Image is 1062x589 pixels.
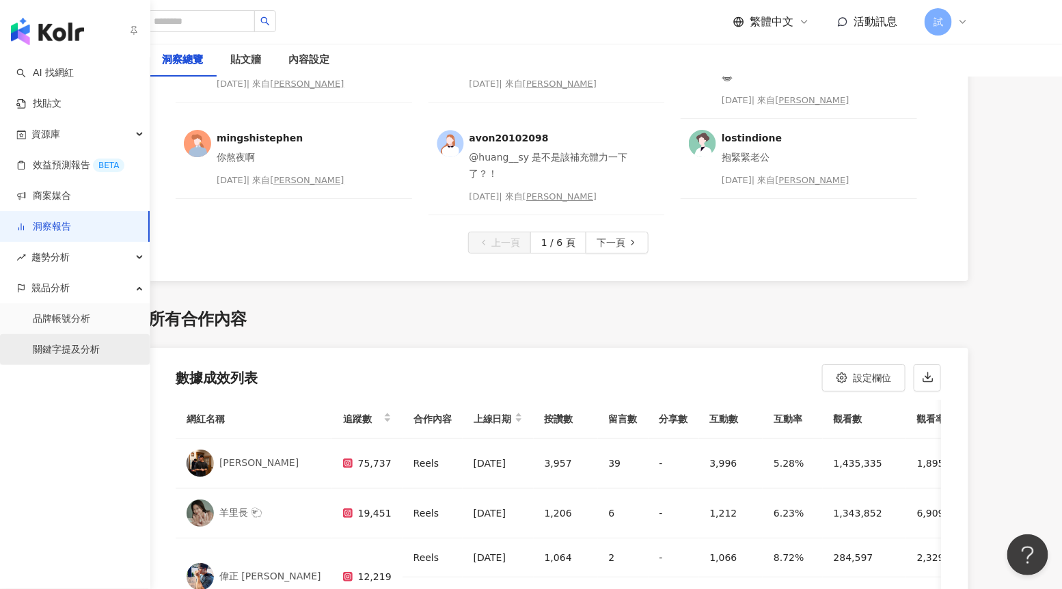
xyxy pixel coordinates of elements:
[219,456,299,470] div: [PERSON_NAME]
[11,18,84,45] img: logo
[609,549,638,566] div: 2
[609,455,638,471] div: 39
[428,119,665,215] div: avataravon20102098@huang__sy 是不是該補充體力一下了？！[DATE]| 來自[PERSON_NAME]
[343,411,381,427] span: 追蹤數
[776,174,849,187] div: [PERSON_NAME]
[750,14,793,29] span: 繁體中文
[823,400,906,439] th: 觀看數
[776,94,849,107] div: [PERSON_NAME]
[16,97,62,111] a: 找貼文
[649,400,699,439] th: 分享數
[681,119,917,215] div: avatarlostindione抱緊緊老公[DATE]| 來自[PERSON_NAME]
[16,253,26,262] span: rise
[16,189,71,203] a: 商案媒合
[403,400,463,439] th: 合作內容
[219,506,262,520] div: 羊里長 🐑
[523,77,597,91] div: [PERSON_NAME]
[260,16,270,26] span: search
[176,119,412,215] div: avatarmingshistephen你熬夜啊[DATE]| 來自[PERSON_NAME]
[545,505,587,521] div: 1,206
[834,455,895,471] div: 1,435,335
[722,149,887,165] div: 抱緊緊老公
[184,130,211,157] img: avatar
[474,549,523,566] div: [DATE]
[474,455,523,471] div: [DATE]
[468,232,531,254] button: 上一頁
[230,52,261,68] div: 貼文牆
[659,455,688,471] div: -
[659,549,688,566] div: -
[722,94,887,107] div: [DATE] | 來自
[917,505,963,521] div: 6,909%
[33,312,90,326] a: 品牌帳號分析
[530,232,586,254] button: 1 / 6 頁
[343,569,392,585] div: 12,219
[710,549,752,566] div: 1,066
[413,505,452,521] div: Reels
[710,455,752,471] div: 3,996
[271,174,344,187] div: [PERSON_NAME]
[469,130,635,146] div: avon20102098
[934,14,943,29] span: 試
[699,400,763,439] th: 互動數
[219,570,321,584] div: 偉正 [PERSON_NAME]
[437,130,464,157] img: avatar
[469,190,635,204] div: [DATE] | 來自
[162,52,203,68] div: 洞察總覽
[33,343,100,357] a: 關鍵字提及分析
[217,130,382,146] div: mingshistephen
[763,400,823,439] th: 互動率
[545,455,587,471] div: 3,957
[523,190,597,204] div: [PERSON_NAME]
[774,505,812,521] div: 6.23%
[917,455,963,471] div: 1,895%
[774,549,812,566] div: 8.72%
[217,174,382,187] div: [DATE] | 來自
[343,455,392,471] div: 75,737
[834,505,895,521] div: 1,343,852
[597,232,625,254] span: 下一頁
[659,505,688,521] div: -
[854,15,897,28] span: 活動訊息
[722,130,887,146] div: lostindione
[534,400,598,439] th: 按讚數
[469,77,635,91] div: [DATE] | 來自
[343,505,392,521] div: 19,451
[187,499,214,527] img: KOL Avatar
[474,505,523,521] div: [DATE]
[187,450,214,477] img: KOL Avatar
[853,372,891,383] span: 設定欄位
[31,242,70,273] span: 趨勢分析
[722,174,887,187] div: [DATE] | 來自
[271,77,344,91] div: [PERSON_NAME]
[288,52,329,68] div: 內容設定
[413,455,452,471] div: Reels
[31,119,60,150] span: 資源庫
[710,505,752,521] div: 1,212
[545,549,587,566] div: 1,064
[148,308,247,331] div: 所有合作內容
[16,159,124,172] a: 效益預測報告BETA
[16,66,74,80] a: searchAI 找網紅
[474,411,512,427] span: 上線日期
[774,455,812,471] div: 5.28%
[822,364,906,392] button: 設定欄位
[834,549,895,566] div: 284,597
[16,220,71,234] a: 洞察報告
[917,549,963,566] div: 2,329%
[176,400,332,439] th: 網紅名稱
[906,400,974,439] th: 觀看率
[217,77,382,91] div: [DATE] | 來自
[332,400,403,439] th: 追蹤數
[413,549,452,566] div: Reels
[176,368,258,387] div: 數據成效列表
[1007,534,1048,575] iframe: Help Scout Beacon - Open
[31,273,70,303] span: 競品分析
[463,400,534,439] th: 上線日期
[469,149,635,182] div: @huang__sy 是不是該補充體力一下了？！
[217,149,382,165] div: 你熬夜啊
[609,505,638,521] div: 6
[689,130,716,157] img: avatar
[586,232,649,254] button: 下一頁
[598,400,649,439] th: 留言數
